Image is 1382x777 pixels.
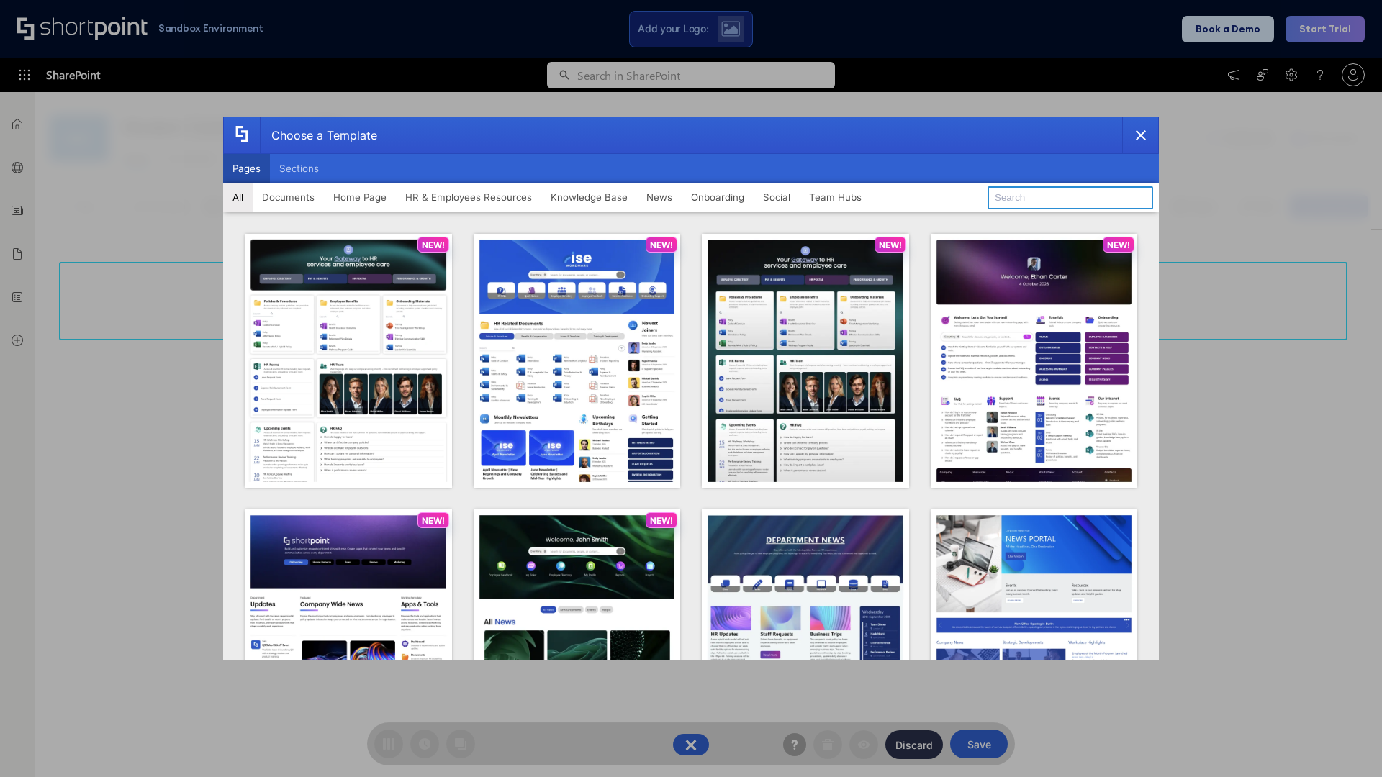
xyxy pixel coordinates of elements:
button: Team Hubs [800,183,871,212]
button: Onboarding [682,183,754,212]
p: NEW! [650,515,673,526]
p: NEW! [879,240,902,250]
p: NEW! [422,515,445,526]
div: Choose a Template [260,117,377,153]
button: Sections [270,154,328,183]
button: Home Page [324,183,396,212]
button: Knowledge Base [541,183,637,212]
button: All [223,183,253,212]
button: Pages [223,154,270,183]
button: Social [754,183,800,212]
button: HR & Employees Resources [396,183,541,212]
div: template selector [223,117,1159,660]
p: NEW! [1107,240,1130,250]
input: Search [988,186,1153,209]
p: NEW! [650,240,673,250]
button: Documents [253,183,324,212]
iframe: Chat Widget [1123,610,1382,777]
button: News [637,183,682,212]
p: NEW! [422,240,445,250]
